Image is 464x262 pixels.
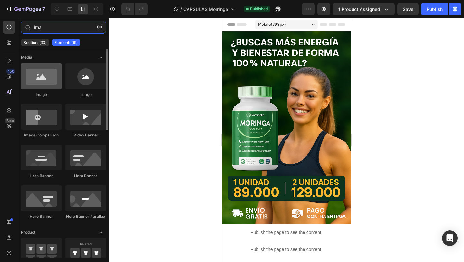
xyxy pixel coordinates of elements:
span: Toggle open [96,227,106,237]
button: 1 product assigned [333,3,395,15]
div: Image Comparison [21,132,62,138]
div: Beta [5,118,15,123]
div: Hero Banner [21,214,62,219]
p: 7 [42,5,45,13]
div: Hero Banner [21,173,62,179]
span: 1 product assigned [338,6,380,13]
div: Image [65,92,106,97]
span: Published [250,6,268,12]
iframe: Design area [222,18,351,262]
div: Hero Banner [65,173,106,179]
button: Save [397,3,419,15]
span: Media [21,55,32,60]
span: CAPSULAS Morringa [183,6,228,13]
span: Save [403,6,413,12]
button: 7 [3,3,48,15]
div: Video Banner [65,132,106,138]
div: Hero Banner Parallax [65,214,106,219]
div: Open Intercom Messenger [442,230,458,246]
input: Search Sections & Elements [21,21,106,34]
div: 450 [6,69,15,74]
div: Undo/Redo [121,3,148,15]
p: Sections(30) [24,40,47,45]
div: Publish [427,6,443,13]
div: Image [21,92,62,97]
span: Toggle open [96,52,106,63]
button: Publish [421,3,448,15]
p: Elements(19) [54,40,78,45]
span: / [180,6,182,13]
span: Product [21,229,35,235]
